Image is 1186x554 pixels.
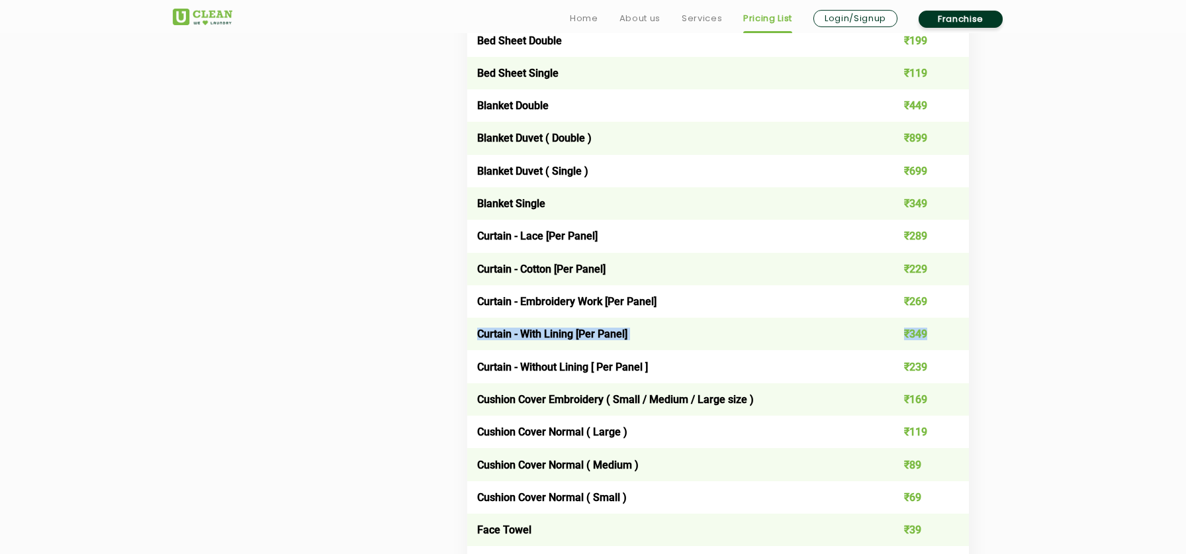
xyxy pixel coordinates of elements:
[869,350,970,383] td: ₹239
[467,448,869,481] td: Cushion Cover Normal ( Medium )
[467,122,869,154] td: Blanket Duvet ( Double )
[869,122,970,154] td: ₹899
[869,416,970,448] td: ₹119
[919,11,1003,28] a: Franchise
[467,514,869,546] td: Face Towel
[467,24,869,56] td: Bed Sheet Double
[869,220,970,252] td: ₹289
[619,11,661,26] a: About us
[869,24,970,56] td: ₹199
[467,187,869,220] td: Blanket Single
[869,89,970,122] td: ₹449
[869,187,970,220] td: ₹349
[869,383,970,416] td: ₹169
[682,11,722,26] a: Services
[467,416,869,448] td: Cushion Cover Normal ( Large )
[743,11,792,26] a: Pricing List
[869,57,970,89] td: ₹119
[869,481,970,514] td: ₹69
[869,285,970,318] td: ₹269
[467,285,869,318] td: Curtain - Embroidery Work [Per Panel]
[869,318,970,350] td: ₹349
[869,253,970,285] td: ₹229
[813,10,897,27] a: Login/Signup
[467,57,869,89] td: Bed Sheet Single
[869,514,970,546] td: ₹39
[570,11,598,26] a: Home
[869,448,970,481] td: ₹89
[467,253,869,285] td: Curtain - Cotton [Per Panel]
[467,220,869,252] td: Curtain - Lace [Per Panel]
[467,383,869,416] td: Cushion Cover Embroidery ( Small / Medium / Large size )
[467,350,869,383] td: Curtain - Without Lining [ Per Panel ]
[173,9,232,25] img: UClean Laundry and Dry Cleaning
[467,481,869,514] td: Cushion Cover Normal ( Small )
[467,155,869,187] td: Blanket Duvet ( Single )
[467,318,869,350] td: Curtain - With Lining [Per Panel]
[869,155,970,187] td: ₹699
[467,89,869,122] td: Blanket Double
